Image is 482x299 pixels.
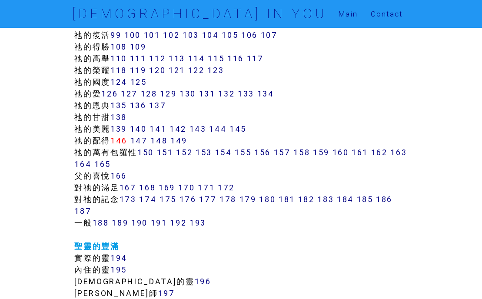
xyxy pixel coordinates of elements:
[93,218,109,228] a: 188
[110,124,127,134] a: 139
[188,53,205,63] a: 114
[130,53,146,63] a: 111
[371,147,388,157] a: 162
[279,194,295,204] a: 181
[261,30,278,40] a: 107
[183,30,199,40] a: 103
[110,53,127,63] a: 110
[151,218,167,228] a: 191
[170,124,186,134] a: 142
[376,194,392,204] a: 186
[141,89,157,99] a: 128
[227,53,244,63] a: 116
[120,194,136,204] a: 173
[112,218,128,228] a: 189
[169,53,185,63] a: 113
[188,65,205,75] a: 122
[293,147,310,157] a: 158
[313,147,329,157] a: 159
[207,65,224,75] a: 123
[110,253,127,263] a: 194
[159,183,175,193] a: 169
[198,183,215,193] a: 171
[222,30,238,40] a: 105
[130,136,148,146] a: 147
[239,194,256,204] a: 179
[235,147,251,157] a: 155
[130,124,147,134] a: 140
[74,159,91,169] a: 164
[202,30,219,40] a: 104
[170,218,186,228] a: 192
[199,89,216,99] a: 131
[274,147,291,157] a: 157
[110,65,127,75] a: 118
[196,147,212,157] a: 153
[229,124,246,134] a: 145
[259,194,276,204] a: 180
[130,65,146,75] a: 119
[160,89,176,99] a: 129
[74,206,91,216] a: 187
[218,183,235,193] a: 172
[110,77,127,87] a: 124
[337,194,354,204] a: 184
[149,65,166,75] a: 120
[445,260,475,292] iframe: Chat
[209,124,226,134] a: 144
[169,65,185,75] a: 121
[332,147,349,157] a: 160
[110,42,127,52] a: 108
[178,183,195,193] a: 170
[189,218,206,228] a: 193
[150,124,166,134] a: 141
[160,194,176,204] a: 175
[74,241,119,251] a: 聖靈的豐滿
[241,30,258,40] a: 106
[121,89,138,99] a: 127
[170,136,187,146] a: 149
[94,159,111,169] a: 165
[352,147,368,157] a: 161
[195,276,211,286] a: 196
[110,100,127,110] a: 135
[247,53,264,63] a: 117
[254,147,271,157] a: 156
[110,171,127,181] a: 166
[257,89,274,99] a: 134
[110,136,127,146] a: 146
[163,30,180,40] a: 102
[149,100,166,110] a: 137
[150,136,167,146] a: 148
[110,265,127,275] a: 195
[144,30,160,40] a: 101
[131,218,148,228] a: 190
[391,147,407,157] a: 163
[218,89,235,99] a: 132
[130,100,146,110] a: 136
[176,147,193,157] a: 152
[158,288,175,298] a: 197
[137,147,154,157] a: 150
[298,194,315,204] a: 182
[180,194,196,204] a: 176
[120,183,136,193] a: 167
[139,183,156,193] a: 168
[130,42,146,52] a: 109
[110,112,127,122] a: 138
[180,89,196,99] a: 130
[199,194,216,204] a: 177
[208,53,224,63] a: 115
[101,89,118,99] a: 126
[149,53,166,63] a: 112
[157,147,173,157] a: 151
[317,194,334,204] a: 183
[189,124,206,134] a: 143
[139,194,156,204] a: 174
[357,194,373,204] a: 185
[110,30,121,40] a: 99
[238,89,254,99] a: 133
[124,30,141,40] a: 100
[130,77,147,87] a: 125
[219,194,236,204] a: 178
